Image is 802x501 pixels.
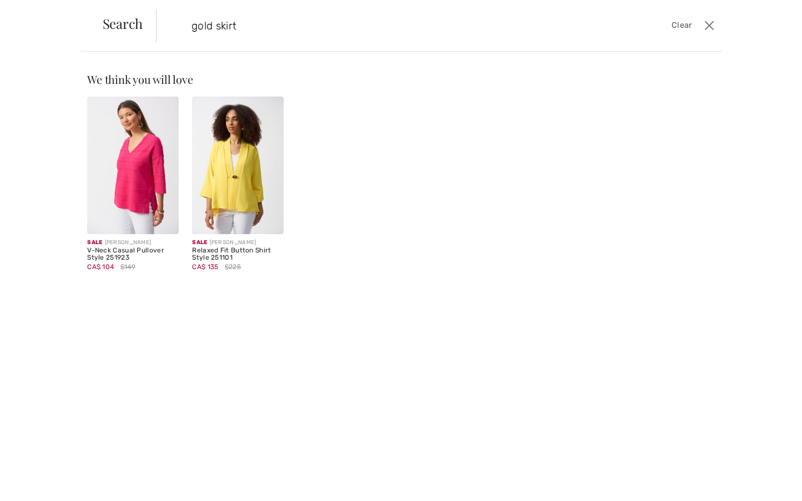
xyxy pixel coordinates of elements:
span: $225 [225,262,241,272]
span: We think you will love [87,72,193,87]
span: $149 [120,262,135,272]
span: CA$ 104 [87,263,114,271]
div: [PERSON_NAME] [87,239,179,247]
img: V-Neck Casual Pullover Style 251923. Citrus [87,97,179,234]
span: Sale [87,239,102,246]
div: [PERSON_NAME] [192,239,284,247]
span: CA$ 135 [192,263,218,271]
span: Chat [26,8,49,18]
span: Clear [672,19,692,32]
div: V-Neck Casual Pullover Style 251923 [87,247,179,262]
div: Relaxed Fit Button Shirt Style 251101 [192,247,284,262]
button: Close [701,17,718,34]
input: TYPE TO SEARCH [183,9,571,42]
img: Relaxed Fit Button Shirt Style 251101. Citrus [192,97,284,234]
span: Sale [192,239,207,246]
span: Search [103,17,143,30]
